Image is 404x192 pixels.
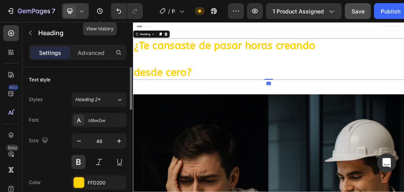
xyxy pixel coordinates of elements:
div: Publish [381,7,400,15]
div: Open Intercom Messenger [377,153,396,172]
div: FFD200 [88,179,125,186]
button: Heading 2* [71,92,127,107]
p: 7 [52,6,55,16]
span: Save [352,8,365,15]
button: View history [92,3,108,19]
button: Save [345,3,371,19]
button: 7 [3,3,59,19]
button: 1 product assigned [266,3,342,19]
p: Settings [39,49,61,57]
div: Size [29,136,50,146]
span: 1 product assigned [273,7,324,15]
div: Styles [29,96,43,103]
div: Undo/Redo [111,3,143,19]
div: 450 [7,84,19,90]
span: Heading 2* [75,96,101,103]
div: Font [29,117,39,124]
div: 0 [233,104,241,111]
span: / [168,7,170,15]
p: Advanced [78,49,105,57]
div: Text style [29,76,50,83]
iframe: Design area [133,22,404,192]
div: Beta [6,145,19,151]
p: Heading [38,28,123,38]
div: Color [29,179,41,186]
span: PAGINA PRINCIPAL [172,7,176,15]
div: ABeeZee [88,117,125,124]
